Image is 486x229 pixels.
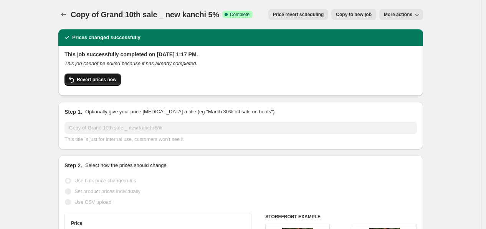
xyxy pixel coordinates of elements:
[64,162,82,169] h2: Step 2.
[77,77,116,83] span: Revert prices now
[265,214,417,220] h6: STOREFRONT EXAMPLE
[64,51,417,58] h2: This job successfully completed on [DATE] 1:17 PM.
[230,11,250,18] span: Complete
[64,61,197,66] i: This job cannot be edited because it has already completed.
[74,199,111,205] span: Use CSV upload
[74,178,136,183] span: Use bulk price change rules
[336,11,372,18] span: Copy to new job
[64,136,183,142] span: This title is just for internal use, customers won't see it
[85,162,167,169] p: Select how the prices should change
[74,188,141,194] span: Set product prices individually
[64,74,121,86] button: Revert prices now
[71,10,219,19] span: Copy of Grand 10th sale _ new kanchi 5%
[331,9,376,20] button: Copy to new job
[273,11,324,18] span: Price revert scheduling
[384,11,412,18] span: More actions
[71,220,82,226] h3: Price
[379,9,423,20] button: More actions
[268,9,329,20] button: Price revert scheduling
[64,108,82,116] h2: Step 1.
[72,34,141,41] h2: Prices changed successfully
[58,9,69,20] button: Price change jobs
[85,108,274,116] p: Optionally give your price [MEDICAL_DATA] a title (eg "March 30% off sale on boots")
[64,122,417,134] input: 30% off holiday sale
